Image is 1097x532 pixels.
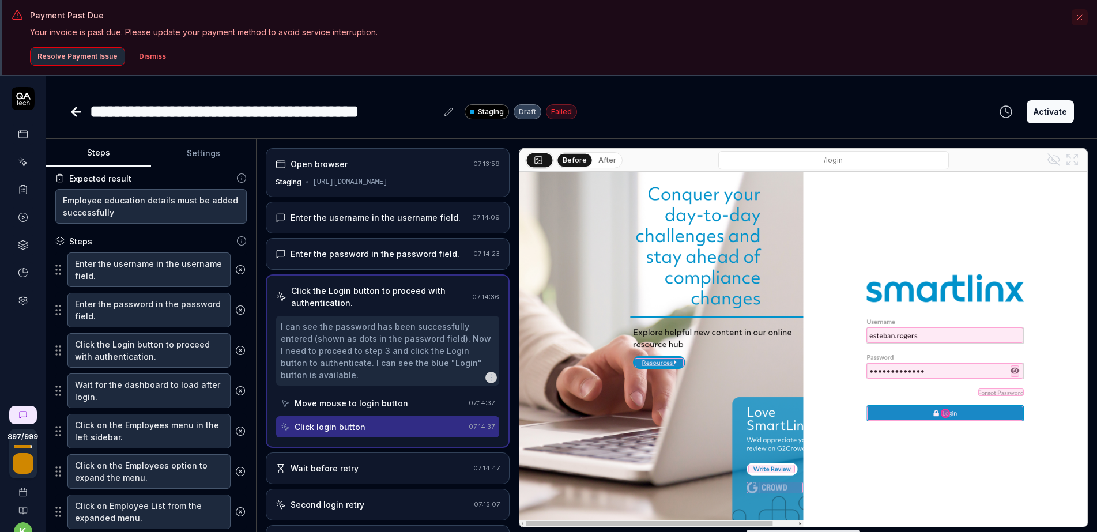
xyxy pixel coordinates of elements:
[291,462,359,474] div: Wait before retry
[291,212,461,224] div: Enter the username in the username field.
[55,494,247,530] div: Suggestions
[473,464,500,472] time: 07:14:47
[5,478,41,497] a: Book a call with us
[291,285,468,309] div: Click the Login button to proceed with authentication.
[546,104,577,119] div: Failed
[231,299,250,322] button: Remove step
[231,500,250,523] button: Remove step
[55,373,247,409] div: Suggestions
[474,500,500,508] time: 07:15:07
[231,460,250,483] button: Remove step
[465,104,509,119] a: Staging
[30,26,1065,38] p: Your invoice is past due. Please update your payment method to avoid service interruption.
[291,248,459,260] div: Enter the password in the password field.
[469,399,495,407] time: 07:14:37
[295,397,408,409] div: Move mouse to login button
[478,107,504,117] span: Staging
[7,433,38,440] span: 897 / 999
[472,213,500,221] time: 07:14:09
[5,497,41,515] a: Documentation
[55,292,247,328] div: Suggestions
[55,413,247,449] div: Suggestions
[276,393,499,414] button: Move mouse to login button07:14:37
[9,406,37,424] a: New conversation
[46,139,151,167] button: Steps
[231,379,250,402] button: Remove step
[276,416,499,437] button: Click login button07:14:37
[30,9,1065,21] h3: Payment Past Due
[519,172,1087,527] img: Screenshot
[231,258,250,281] button: Remove step
[69,235,92,247] div: Steps
[231,420,250,443] button: Remove step
[276,177,301,187] div: Staging
[472,293,499,301] time: 07:14:36
[231,339,250,362] button: Remove step
[30,47,125,66] button: Resolve Payment Issue
[291,499,364,511] div: Second login retry
[557,153,591,166] button: Before
[594,154,621,167] button: After
[132,47,173,66] button: Dismiss
[55,454,247,489] div: Suggestions
[151,139,256,167] button: Settings
[1063,150,1081,169] button: Open in full screen
[514,104,541,119] div: Draft
[281,320,495,381] div: I can see the password has been successfully entered (shown as dots in the password field). Now I...
[1027,100,1074,123] button: Activate
[313,177,388,187] div: [URL][DOMAIN_NAME]
[1045,150,1063,169] button: Show all interative elements
[473,160,500,168] time: 07:13:59
[55,333,247,368] div: Suggestions
[295,421,365,433] div: Click login button
[291,158,348,170] div: Open browser
[69,172,131,184] div: Expected result
[473,250,500,258] time: 07:14:23
[992,100,1020,123] button: View version history
[55,252,247,288] div: Suggestions
[469,422,495,431] time: 07:14:37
